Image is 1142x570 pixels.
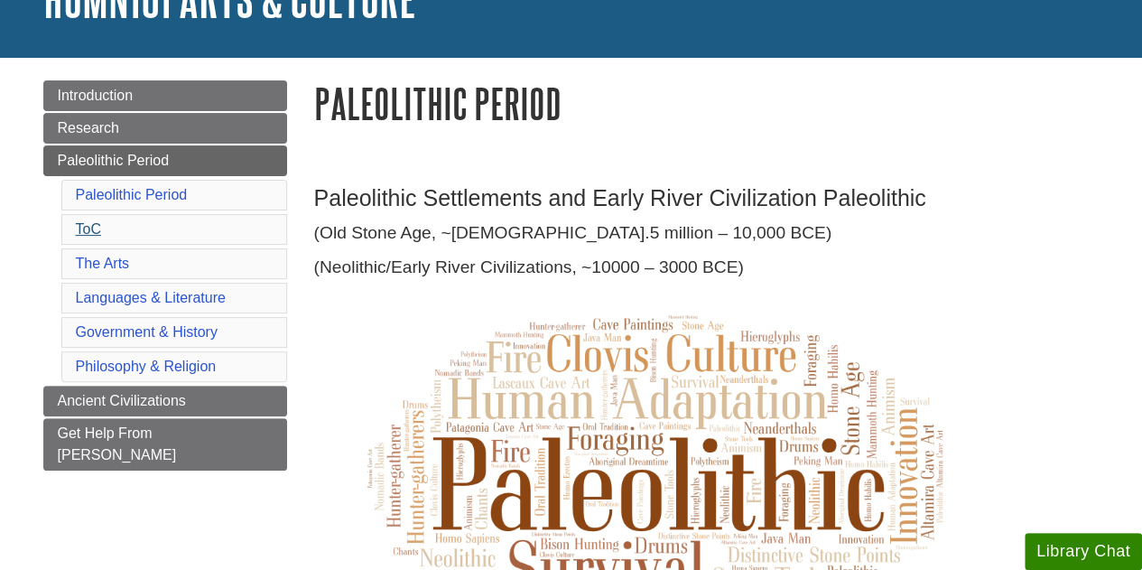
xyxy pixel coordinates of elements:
a: Get Help From [PERSON_NAME] [43,418,287,471]
a: The Arts [76,256,130,271]
h1: Paleolithic Period [314,80,1100,126]
button: Library Chat [1025,533,1142,570]
p: (Neolithic/Early River Civilizations, ~10000 – 3000 BCE) [314,255,1100,281]
span: Ancient Civilizations [58,393,186,408]
a: Paleolithic Period [76,187,188,202]
span: Introduction [58,88,134,103]
a: Philosophy & Religion [76,359,217,374]
span: Paleolithic Period [58,153,170,168]
a: Paleolithic Period [43,145,287,176]
a: ToC [76,221,101,237]
div: Guide Page Menu [43,80,287,471]
a: Introduction [43,80,287,111]
a: Languages & Literature [76,290,226,305]
span: Research [58,120,119,135]
h3: Paleolithic Settlements and Early River Civilization Paleolithic [314,185,1100,211]
a: Research [43,113,287,144]
span: Get Help From [PERSON_NAME] [58,425,177,463]
a: Government & History [76,324,218,340]
a: Ancient Civilizations [43,386,287,416]
p: (Old Stone Age, ~[DEMOGRAPHIC_DATA].5 million – 10,000 BCE) [314,220,1100,247]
